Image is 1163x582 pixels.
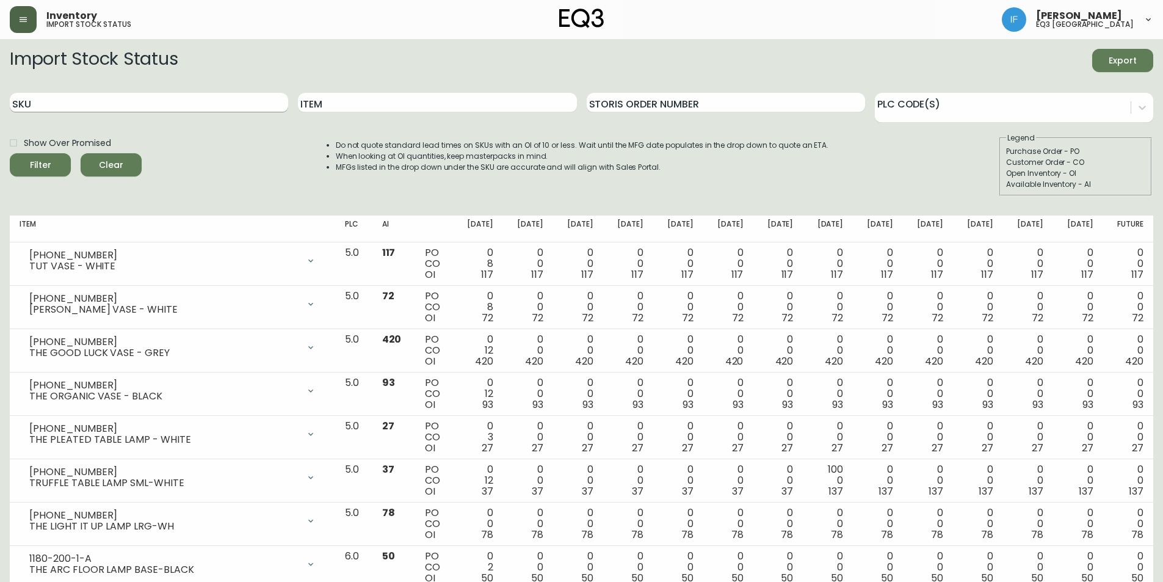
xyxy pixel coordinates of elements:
[29,423,299,434] div: [PHONE_NUMBER]
[575,354,593,368] span: 420
[613,507,643,540] div: 0 0
[663,291,694,324] div: 0 0
[563,377,593,410] div: 0 0
[682,484,694,498] span: 37
[882,398,893,412] span: 93
[1063,464,1093,497] div: 0 0
[753,216,803,242] th: [DATE]
[29,467,299,478] div: [PHONE_NUMBER]
[663,464,694,497] div: 0 0
[463,377,493,410] div: 0 12
[20,377,325,404] div: [PHONE_NUMBER]THE ORGANIC VASE - BLACK
[425,377,443,410] div: PO CO
[481,528,493,542] span: 78
[29,380,299,391] div: [PHONE_NUMBER]
[903,216,953,242] th: [DATE]
[763,377,793,410] div: 0 0
[713,247,744,280] div: 0 0
[1029,484,1043,498] span: 137
[882,441,893,455] span: 27
[781,311,793,325] span: 72
[925,354,943,368] span: 420
[1132,441,1143,455] span: 27
[863,247,893,280] div: 0 0
[30,158,51,173] div: Filter
[1036,21,1134,28] h5: eq3 [GEOGRAPHIC_DATA]
[335,503,372,546] td: 5.0
[931,267,943,282] span: 117
[881,528,893,542] span: 78
[1036,11,1122,21] span: [PERSON_NAME]
[763,247,793,280] div: 0 0
[1006,133,1036,144] legend: Legend
[513,334,543,367] div: 0 0
[1031,267,1043,282] span: 117
[29,510,299,521] div: [PHONE_NUMBER]
[931,528,943,542] span: 78
[563,464,593,497] div: 0 0
[632,398,643,412] span: 93
[1125,354,1143,368] span: 420
[932,311,943,325] span: 72
[46,11,97,21] span: Inventory
[813,377,843,410] div: 0 0
[425,507,443,540] div: PO CO
[90,158,132,173] span: Clear
[675,354,694,368] span: 420
[532,484,543,498] span: 37
[813,334,843,367] div: 0 0
[913,507,943,540] div: 0 0
[879,484,893,498] span: 137
[1113,421,1143,454] div: 0 0
[781,484,793,498] span: 37
[382,246,396,260] span: 117
[1002,7,1026,32] img: 691927f0292f4cc64e44e2c2f61e10cd
[425,484,435,498] span: OI
[813,247,843,280] div: 0 0
[335,373,372,416] td: 5.0
[463,247,493,280] div: 0 8
[1063,377,1093,410] div: 0 0
[663,421,694,454] div: 0 0
[1082,441,1093,455] span: 27
[563,507,593,540] div: 0 0
[582,484,593,498] span: 37
[963,464,993,497] div: 0 0
[682,311,694,325] span: 72
[603,216,653,242] th: [DATE]
[563,334,593,367] div: 0 0
[963,377,993,410] div: 0 0
[29,261,299,272] div: TUT VASE - WHITE
[20,291,325,318] div: [PHONE_NUMBER][PERSON_NAME] VASE - WHITE
[981,528,993,542] span: 78
[382,289,394,303] span: 72
[525,354,543,368] span: 420
[29,391,299,402] div: THE ORGANIC VASE - BLACK
[335,216,372,242] th: PLC
[46,21,131,28] h5: import stock status
[503,216,553,242] th: [DATE]
[1092,49,1153,72] button: Export
[832,398,843,412] span: 93
[913,421,943,454] div: 0 0
[581,528,593,542] span: 78
[663,247,694,280] div: 0 0
[975,354,993,368] span: 420
[813,464,843,497] div: 100 0
[1103,216,1153,242] th: Future
[29,478,299,489] div: TRUFFLE TABLE LAMP SML-WHITE
[531,267,543,282] span: 117
[763,291,793,324] div: 0 0
[10,49,178,72] h2: Import Stock Status
[1131,528,1143,542] span: 78
[731,528,744,542] span: 78
[982,398,993,412] span: 93
[853,216,903,242] th: [DATE]
[1006,179,1145,190] div: Available Inventory - AI
[29,250,299,261] div: [PHONE_NUMBER]
[382,376,395,390] span: 93
[913,247,943,280] div: 0 0
[335,286,372,329] td: 5.0
[613,377,643,410] div: 0 0
[425,354,435,368] span: OI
